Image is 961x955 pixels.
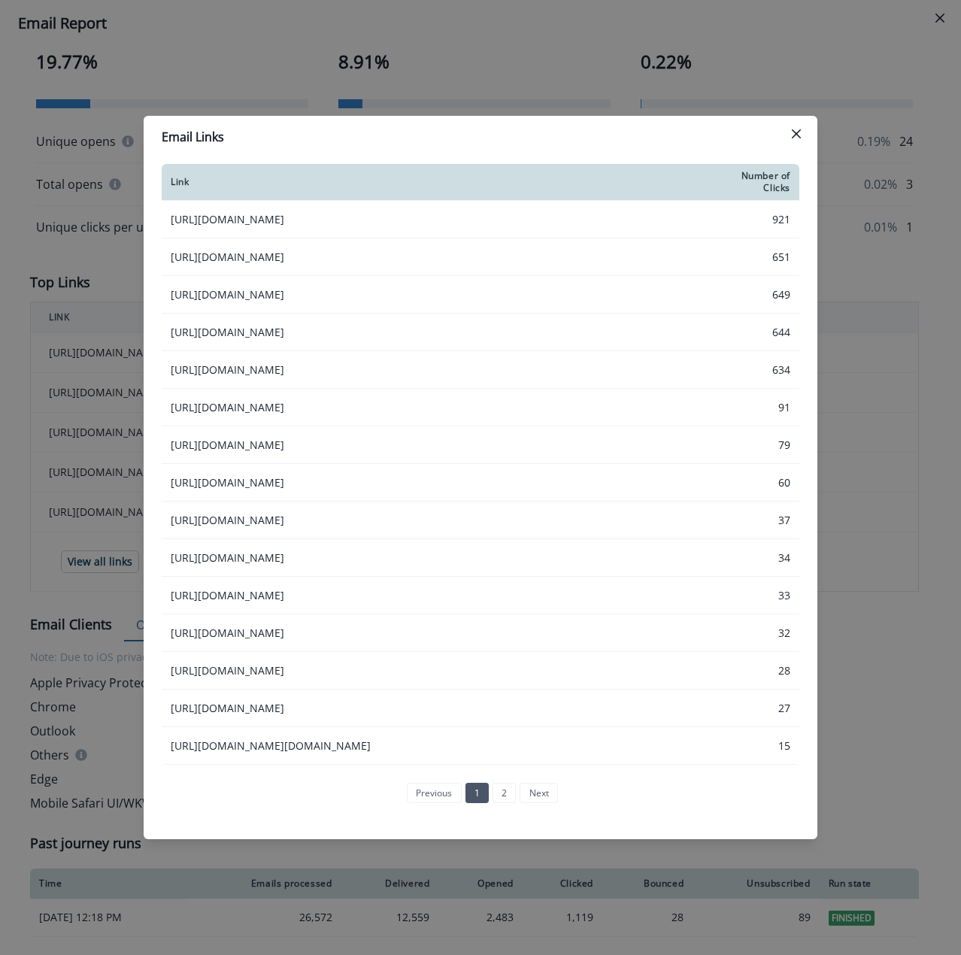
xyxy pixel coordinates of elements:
td: 634 [726,351,799,389]
td: 27 [726,690,799,727]
a: Page 1 is your current page [465,783,489,802]
td: 34 [726,539,799,577]
td: 644 [726,314,799,351]
td: 921 [726,201,799,238]
td: [URL][DOMAIN_NAME] [162,201,726,238]
ul: Pagination [403,783,558,802]
a: Page 2 [493,783,516,802]
td: [URL][DOMAIN_NAME] [162,539,726,577]
td: [URL][DOMAIN_NAME] [162,314,726,351]
td: 651 [726,238,799,276]
td: [URL][DOMAIN_NAME] [162,426,726,464]
div: Link [171,176,717,188]
button: Close [784,122,808,146]
td: 91 [726,389,799,426]
td: [URL][DOMAIN_NAME] [162,577,726,614]
td: 32 [726,614,799,652]
td: [URL][DOMAIN_NAME] [162,652,726,690]
td: 15 [726,727,799,765]
td: 649 [726,276,799,314]
td: [URL][DOMAIN_NAME][DOMAIN_NAME] [162,727,726,765]
td: 28 [726,652,799,690]
td: 33 [726,577,799,614]
td: 60 [726,464,799,502]
p: Email Links [162,128,224,146]
a: Next page [520,783,557,802]
td: [URL][DOMAIN_NAME] [162,276,726,314]
div: Number of Clicks [735,170,790,194]
td: [URL][DOMAIN_NAME] [162,464,726,502]
td: [URL][DOMAIN_NAME] [162,690,726,727]
td: [URL][DOMAIN_NAME] [162,389,726,426]
td: [URL][DOMAIN_NAME] [162,502,726,539]
td: 79 [726,426,799,464]
td: [URL][DOMAIN_NAME] [162,351,726,389]
td: 37 [726,502,799,539]
td: [URL][DOMAIN_NAME] [162,238,726,276]
td: [URL][DOMAIN_NAME] [162,614,726,652]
